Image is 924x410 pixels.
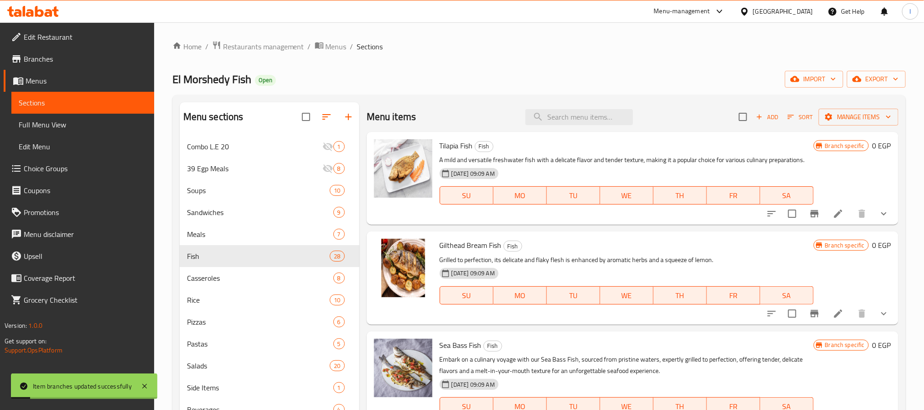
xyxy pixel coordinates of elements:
[783,204,802,223] span: Select to update
[4,48,154,70] a: Branches
[878,208,889,219] svg: Show Choices
[24,185,147,196] span: Coupons
[322,163,333,174] svg: Inactive section
[374,339,432,397] img: Sea Bass Fish
[24,273,147,284] span: Coverage Report
[183,110,244,124] h2: Menu sections
[187,338,333,349] span: Pastas
[187,294,330,305] span: Rice
[440,186,493,205] button: SU
[821,241,868,250] span: Branch specific
[24,32,147,42] span: Edit Restaurant
[873,303,895,325] button: show more
[333,163,345,174] div: items
[657,189,703,202] span: TH
[374,139,432,198] img: Tilapia Fish
[11,136,154,158] a: Edit Menu
[497,289,543,302] span: MO
[440,338,482,352] span: Sea Bass Fish
[804,203,825,225] button: Branch-specific-item
[497,189,543,202] span: MO
[172,69,251,89] span: El Morshedy Fish
[223,41,304,52] span: Restaurants management
[333,316,345,327] div: items
[654,286,707,305] button: TH
[448,169,498,178] span: [DATE] 09:09 AM
[330,185,344,196] div: items
[872,339,891,352] h6: 0 EGP
[657,289,703,302] span: TH
[493,186,547,205] button: MO
[792,74,836,85] span: import
[19,119,147,130] span: Full Menu View
[547,186,600,205] button: TU
[315,41,347,53] a: Menus
[475,141,493,152] span: Fish
[753,110,782,124] button: Add
[4,201,154,223] a: Promotions
[872,239,891,252] h6: 0 EGP
[172,41,906,53] nav: breadcrumb
[764,289,810,302] span: SA
[550,189,597,202] span: TU
[851,203,873,225] button: delete
[19,141,147,152] span: Edit Menu
[180,136,359,158] div: Combo L.E 201
[878,308,889,319] svg: Show Choices
[333,229,345,240] div: items
[833,308,844,319] a: Edit menu item
[334,274,344,283] span: 8
[4,267,154,289] a: Coverage Report
[180,158,359,179] div: 39 Egp Meals8
[440,139,473,152] span: Tilapia Fish
[760,286,814,305] button: SA
[448,380,498,389] span: [DATE] 09:09 AM
[330,362,344,370] span: 20
[28,320,42,331] span: 1.0.0
[444,189,490,202] span: SU
[5,320,27,331] span: Version:
[604,289,650,302] span: WE
[5,344,62,356] a: Support.OpsPlatform
[4,289,154,311] a: Grocery Checklist
[819,109,898,126] button: Manage items
[711,289,757,302] span: FR
[600,286,654,305] button: WE
[24,251,147,262] span: Upsell
[760,186,814,205] button: SA
[707,286,760,305] button: FR
[24,207,147,218] span: Promotions
[367,110,416,124] h2: Menu items
[851,303,873,325] button: delete
[4,223,154,245] a: Menu disclaimer
[187,185,330,196] span: Soups
[600,186,654,205] button: WE
[180,377,359,399] div: Side Items1
[785,71,843,88] button: import
[707,186,760,205] button: FR
[525,109,633,125] input: search
[604,189,650,202] span: WE
[333,141,345,152] div: items
[187,163,322,174] span: 39 Egp Meals
[187,141,322,152] span: Combo L.E 20
[484,341,502,351] span: Fish
[24,294,147,305] span: Grocery Checklist
[187,229,333,240] span: Meals
[330,360,344,371] div: items
[873,203,895,225] button: show more
[4,245,154,267] a: Upsell
[4,158,154,179] a: Choice Groups
[733,107,753,126] span: Select section
[753,6,813,16] div: [GEOGRAPHIC_DATA]
[187,273,333,284] span: Casseroles
[180,223,359,245] div: Meals7
[24,53,147,64] span: Branches
[504,241,522,252] span: Fish
[187,316,333,327] span: Pizzas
